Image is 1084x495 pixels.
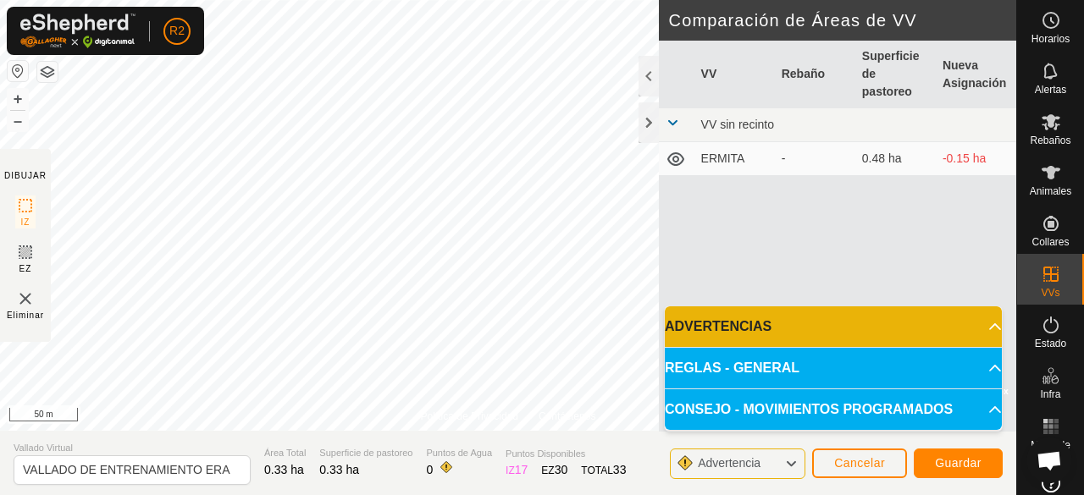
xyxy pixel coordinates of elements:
[506,447,626,461] span: Puntos Disponibles
[14,441,251,455] span: Vallado Virtual
[782,150,849,168] div: -
[936,142,1016,176] td: -0.15 ha
[264,463,304,476] span: 0.33 ha
[1035,338,1066,349] span: Estado
[515,463,528,476] span: 17
[1041,288,1059,298] span: VVs
[169,22,185,40] span: R2
[37,62,58,82] button: Capas del Mapa
[8,89,28,109] button: +
[19,262,32,275] span: EZ
[1035,85,1066,95] span: Alertas
[8,111,28,131] button: –
[1021,440,1080,460] span: Mapa de Calor
[812,448,907,478] button: Cancelar
[613,463,627,476] span: 33
[319,463,359,476] span: 0.33 ha
[506,461,528,479] div: IZ
[21,216,30,228] span: IZ
[694,142,775,176] td: ERMITA
[669,10,1016,30] h2: Comparación de Áreas de VV
[914,448,1003,478] button: Guardar
[319,446,412,460] span: Superficie de pastoreo
[555,463,568,476] span: 30
[1026,437,1072,483] div: Chat abierto
[855,41,936,108] th: Superficie de pastoreo
[426,463,433,476] span: 0
[834,456,885,470] span: Cancelar
[8,61,28,81] button: Restablecer Mapa
[665,306,1002,347] p-accordion-header: ADVERTENCIAS
[421,409,518,424] a: Política de Privacidad
[698,456,760,470] span: Advertencia
[936,41,1016,108] th: Nueva Asignación
[20,14,135,48] img: Logo Gallagher
[694,41,775,108] th: VV
[541,461,567,479] div: EZ
[665,399,953,420] span: CONSEJO - MOVIMIENTOS PROGRAMADOS
[935,456,982,470] span: Guardar
[1031,34,1070,44] span: Horarios
[665,348,1002,388] p-accordion-header: REGLAS - GENERAL
[7,309,44,322] span: Eliminar
[1031,237,1069,247] span: Collares
[775,41,855,108] th: Rebaño
[665,389,1002,430] p-accordion-header: CONSEJO - MOVIMIENTOS PROGRAMADOS
[4,169,47,182] div: DIBUJAR
[701,118,774,131] span: VV sin recinto
[855,142,936,176] td: 0.48 ha
[264,446,306,460] span: Área Total
[1030,186,1071,196] span: Animales
[15,289,36,309] img: VV
[665,316,772,337] span: ADVERTENCIAS
[581,461,626,479] div: TOTAL
[665,358,799,378] span: REGLAS - GENERAL
[426,446,492,460] span: Puntos de Agua
[539,409,595,424] a: Contáctenos
[1030,135,1070,146] span: Rebaños
[1040,389,1060,399] span: Infra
